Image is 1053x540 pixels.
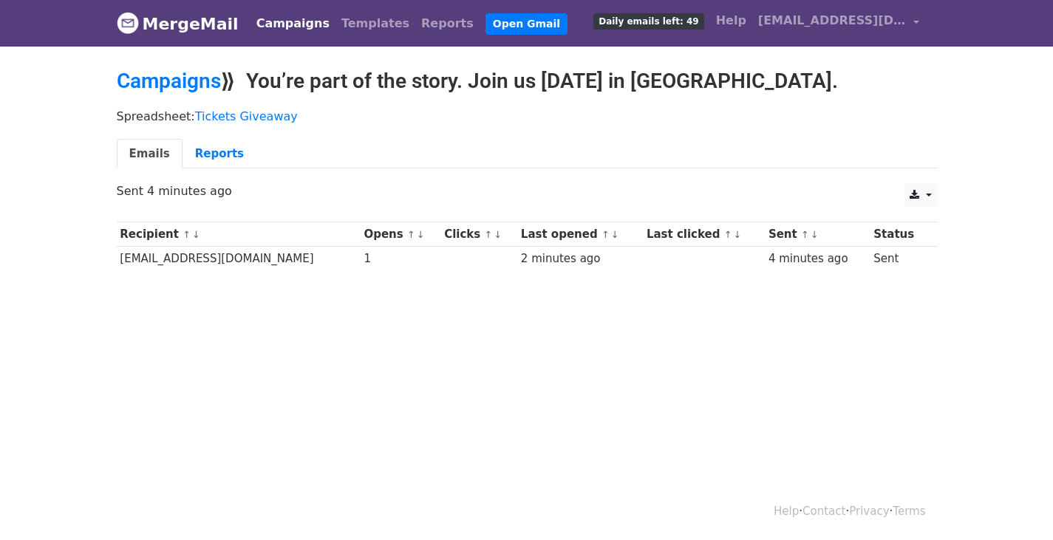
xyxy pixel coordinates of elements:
[494,229,502,240] a: ↓
[521,250,640,267] div: 2 minutes ago
[643,222,765,247] th: Last clicked
[811,229,819,240] a: ↓
[602,229,610,240] a: ↑
[440,222,517,247] th: Clicks
[733,229,741,240] a: ↓
[517,222,643,247] th: Last opened
[769,250,867,267] div: 4 minutes ago
[117,183,937,199] p: Sent 4 minutes ago
[117,12,139,34] img: MergeMail logo
[758,12,906,30] span: [EMAIL_ADDRESS][DOMAIN_NAME]
[587,6,709,35] a: Daily emails left: 49
[183,139,256,169] a: Reports
[870,247,928,271] td: Sent
[192,229,200,240] a: ↓
[407,229,415,240] a: ↑
[485,229,493,240] a: ↑
[195,109,298,123] a: Tickets Giveaway
[117,109,937,124] p: Spreadsheet:
[117,139,183,169] a: Emails
[117,69,937,94] h2: ⟫ You’re part of the story. Join us [DATE] in [GEOGRAPHIC_DATA].
[183,229,191,240] a: ↑
[710,6,752,35] a: Help
[117,247,361,271] td: [EMAIL_ADDRESS][DOMAIN_NAME]
[485,13,568,35] a: Open Gmail
[364,250,437,267] div: 1
[849,505,889,518] a: Privacy
[361,222,441,247] th: Opens
[802,505,845,518] a: Contact
[251,9,335,38] a: Campaigns
[870,222,928,247] th: Status
[724,229,732,240] a: ↑
[752,6,925,41] a: [EMAIL_ADDRESS][DOMAIN_NAME]
[593,13,703,30] span: Daily emails left: 49
[117,69,221,93] a: Campaigns
[611,229,619,240] a: ↓
[417,229,425,240] a: ↓
[801,229,809,240] a: ↑
[117,8,239,39] a: MergeMail
[415,9,480,38] a: Reports
[765,222,870,247] th: Sent
[774,505,799,518] a: Help
[335,9,415,38] a: Templates
[893,505,925,518] a: Terms
[117,222,361,247] th: Recipient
